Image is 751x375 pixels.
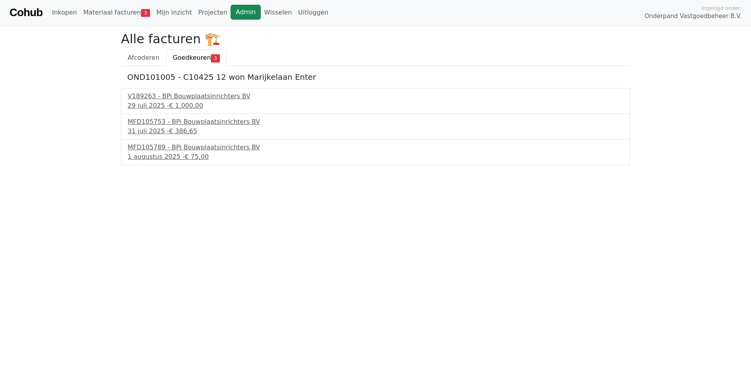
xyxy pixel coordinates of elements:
span: € 1.000,00 [169,102,203,109]
a: Goedkeuren3 [166,50,227,66]
span: € 386,65 [169,127,197,135]
span: € 75,00 [185,153,209,160]
span: Ingelogd onder: [702,4,742,12]
a: Uitloggen [295,5,332,20]
span: 3 [141,9,150,17]
a: Wisselen [261,5,295,20]
span: Afcoderen [128,54,159,61]
a: Materiaal facturen3 [80,5,153,20]
a: V189263 - BPi Bouwplaatsinrichters BV29 juli 2025 -€ 1.000,00 [128,92,623,110]
span: Onderpand Vastgoedbeheer B.V. [645,12,742,21]
div: 1 augustus 2025 - [128,152,623,162]
a: Admin [231,5,261,20]
span: Goedkeuren [173,54,211,61]
a: Cohub [9,3,42,22]
div: 29 juli 2025 - [128,101,623,110]
a: Projecten [195,5,231,20]
a: Inkopen [49,5,80,20]
h5: OND101005 - C10425 12 won Marijkelaan Enter [127,72,624,82]
h2: Alle facturen 🏗️ [121,31,630,46]
span: 3 [211,54,220,62]
a: Mijn inzicht [153,5,195,20]
div: MFD105789 - BPi Bouwplaatsinrichters BV [128,143,623,152]
div: MFD105753 - BPi Bouwplaatsinrichters BV [128,117,623,127]
a: Afcoderen [121,50,166,66]
a: MFD105789 - BPi Bouwplaatsinrichters BV1 augustus 2025 -€ 75,00 [128,143,623,162]
div: V189263 - BPi Bouwplaatsinrichters BV [128,92,623,101]
div: 31 juli 2025 - [128,127,623,136]
a: MFD105753 - BPi Bouwplaatsinrichters BV31 juli 2025 -€ 386,65 [128,117,623,136]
